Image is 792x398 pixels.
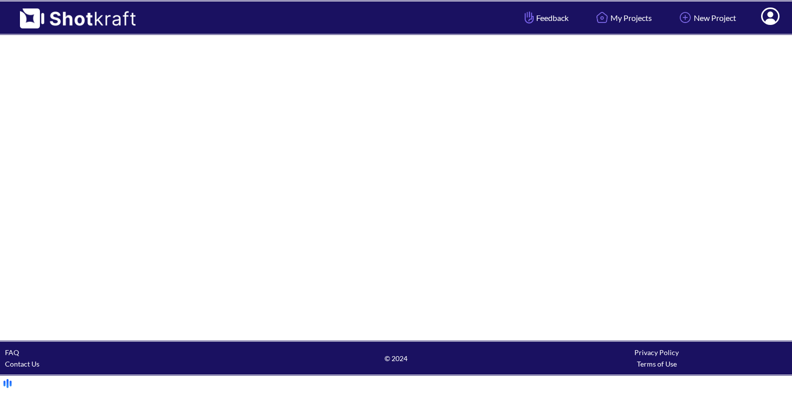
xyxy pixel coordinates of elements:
[5,360,39,368] a: Contact Us
[594,9,610,26] img: Home Icon
[677,9,694,26] img: Add Icon
[526,347,787,358] div: Privacy Policy
[526,358,787,370] div: Terms of Use
[586,4,659,31] a: My Projects
[5,348,19,357] a: FAQ
[669,4,744,31] a: New Project
[522,9,536,26] img: Hand Icon
[266,353,527,364] span: © 2024
[522,12,569,23] span: Feedback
